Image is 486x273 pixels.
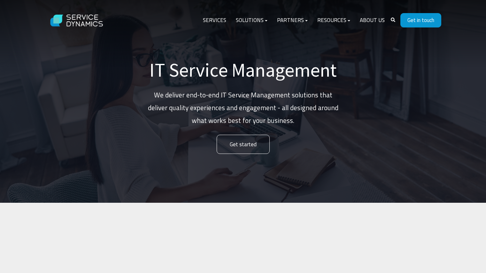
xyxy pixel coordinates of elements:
[217,135,270,154] a: Get started
[45,8,109,33] img: Service Dynamics Logo - White
[400,13,441,27] a: Get in touch
[147,89,339,127] p: We deliver end-to-end IT Service Management solutions that deliver quality experiences and engage...
[231,13,272,28] a: Solutions
[312,13,355,28] a: Resources
[147,58,339,81] h1: IT Service Management
[198,13,231,28] a: Services
[198,13,390,28] div: Navigation Menu
[355,13,390,28] a: About Us
[272,13,312,28] a: Partners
